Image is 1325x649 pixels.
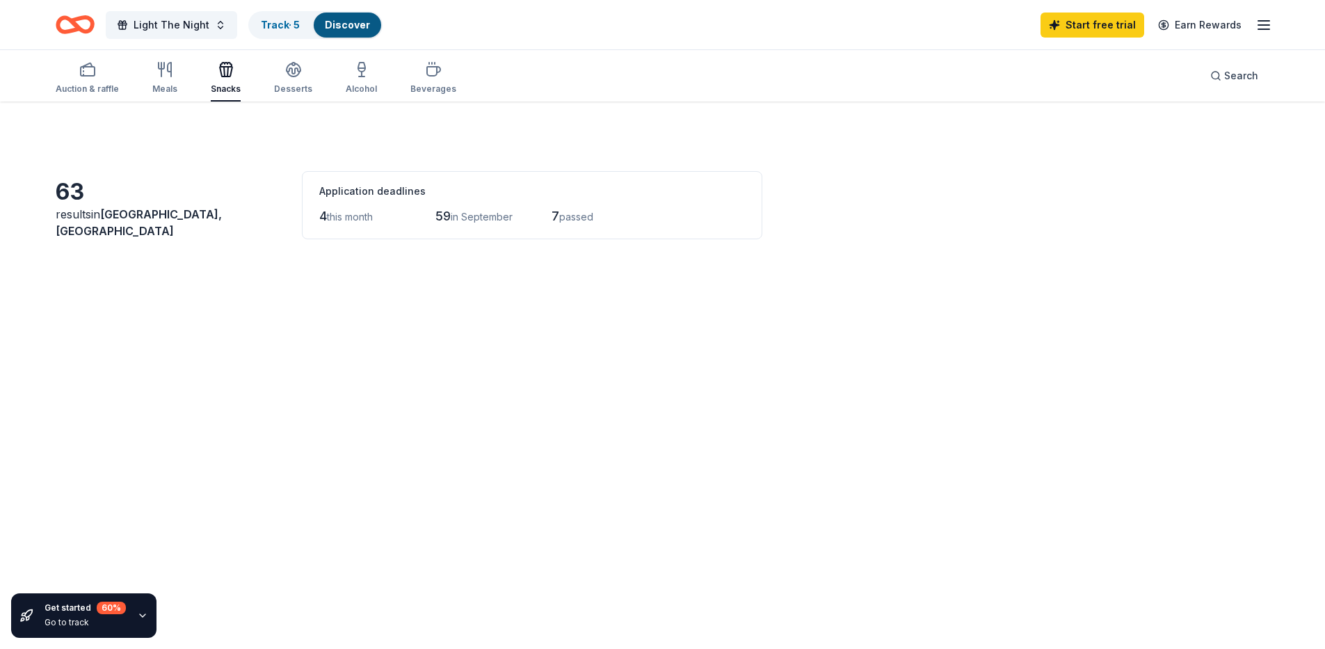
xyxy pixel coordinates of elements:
div: 60 % [97,602,126,614]
button: Track· 5Discover [248,11,383,39]
button: Beverages [410,56,456,102]
a: Earn Rewards [1150,13,1250,38]
span: Light The Night [134,17,209,33]
button: Desserts [274,56,312,102]
span: 7 [552,209,559,223]
span: in September [451,211,513,223]
div: Alcohol [346,83,377,95]
button: Meals [152,56,177,102]
button: Snacks [211,56,241,102]
span: Search [1224,67,1258,84]
div: results [56,206,285,239]
div: 63 [56,178,285,206]
a: Start free trial [1041,13,1144,38]
button: Auction & raffle [56,56,119,102]
a: Track· 5 [261,19,300,31]
span: 59 [435,209,451,223]
div: Meals [152,83,177,95]
span: this month [327,211,373,223]
span: in [56,207,222,238]
span: passed [559,211,593,223]
a: Home [56,8,95,41]
div: Beverages [410,83,456,95]
button: Alcohol [346,56,377,102]
button: Search [1199,62,1269,90]
span: 4 [319,209,327,223]
div: Snacks [211,83,241,95]
button: Light The Night [106,11,237,39]
a: Discover [325,19,370,31]
div: Desserts [274,83,312,95]
span: [GEOGRAPHIC_DATA], [GEOGRAPHIC_DATA] [56,207,222,238]
div: Go to track [45,617,126,628]
div: Get started [45,602,126,614]
div: Auction & raffle [56,83,119,95]
div: Application deadlines [319,183,745,200]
